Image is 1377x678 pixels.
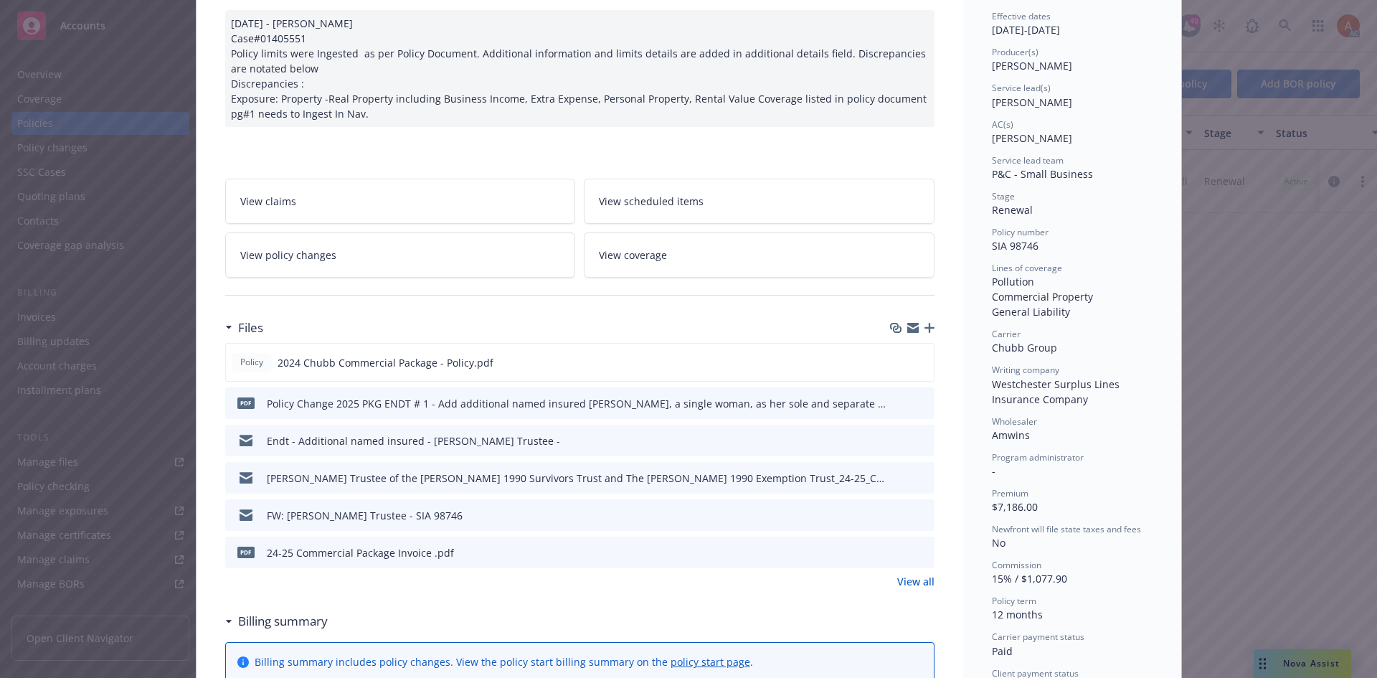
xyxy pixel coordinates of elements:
span: Commission [992,559,1041,571]
span: pdf [237,397,255,408]
span: No [992,536,1005,550]
h3: Files [238,319,263,337]
a: View all [897,574,934,589]
span: [PERSON_NAME] [992,59,1072,72]
span: Premium [992,487,1028,499]
span: Producer(s) [992,46,1038,58]
span: View claims [240,194,296,209]
span: [PERSON_NAME] [992,131,1072,145]
div: Billing summary includes policy changes. View the policy start billing summary on the . [255,654,753,669]
span: Writing company [992,364,1059,376]
button: download file [893,508,904,523]
span: Policy term [992,595,1036,607]
span: Amwins [992,428,1030,442]
div: [DATE] - [PERSON_NAME] Case#01405551 Policy limits were Ingested as per Policy Document. Addition... [225,10,934,127]
button: download file [893,471,904,486]
span: Westchester Surplus Lines Insurance Company [992,377,1122,406]
button: preview file [916,433,929,448]
div: Policy Change 2025 PKG ENDT # 1 - Add additional named insured [PERSON_NAME], a single woman, as ... [267,396,887,411]
span: View coverage [599,248,667,263]
span: Chubb Group [992,341,1057,354]
span: Renewal [992,203,1033,217]
span: 15% / $1,077.90 [992,572,1067,585]
span: Lines of coverage [992,262,1062,274]
span: P&C - Small Business [992,167,1093,181]
span: Service lead team [992,154,1064,166]
a: View claims [225,179,576,224]
button: preview file [916,545,929,560]
span: View scheduled items [599,194,704,209]
button: preview file [916,471,929,486]
span: SIA 98746 [992,239,1038,253]
div: FW: [PERSON_NAME] Trustee - SIA 98746 [267,508,463,523]
h3: Billing summary [238,612,328,631]
a: View policy changes [225,232,576,278]
span: View policy changes [240,248,336,263]
span: - [992,464,995,478]
div: [DATE] - [DATE] [992,10,1153,37]
div: Pollution [992,274,1153,289]
div: [PERSON_NAME] Trustee of the [PERSON_NAME] 1990 Survivors Trust and The [PERSON_NAME] 1990 Exempt... [267,471,887,486]
span: AC(s) [992,118,1013,131]
button: download file [893,396,904,411]
span: Carrier payment status [992,631,1084,643]
span: pdf [237,547,255,557]
span: Carrier [992,328,1021,340]
span: Newfront will file state taxes and fees [992,523,1141,535]
div: Commercial Property [992,289,1153,304]
div: General Liability [992,304,1153,319]
span: Policy number [992,226,1049,238]
span: Effective dates [992,10,1051,22]
span: 12 months [992,608,1043,621]
a: policy start page [671,655,750,669]
span: Paid [992,644,1013,658]
span: Policy [237,356,266,369]
button: preview file [916,508,929,523]
button: download file [893,545,904,560]
button: download file [893,433,904,448]
button: preview file [915,355,928,370]
span: [PERSON_NAME] [992,95,1072,109]
div: Endt - Additional named insured - [PERSON_NAME] Trustee - [267,433,560,448]
span: 2024 Chubb Commercial Package - Policy.pdf [278,355,493,370]
a: View scheduled items [584,179,934,224]
button: download file [892,355,904,370]
div: Files [225,319,263,337]
div: 24-25 Commercial Package Invoice .pdf [267,545,454,560]
span: Program administrator [992,451,1084,463]
span: Wholesaler [992,415,1037,428]
a: View coverage [584,232,934,278]
span: Stage [992,190,1015,202]
span: $7,186.00 [992,500,1038,514]
button: preview file [916,396,929,411]
div: Billing summary [225,612,328,631]
span: Service lead(s) [992,82,1051,94]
